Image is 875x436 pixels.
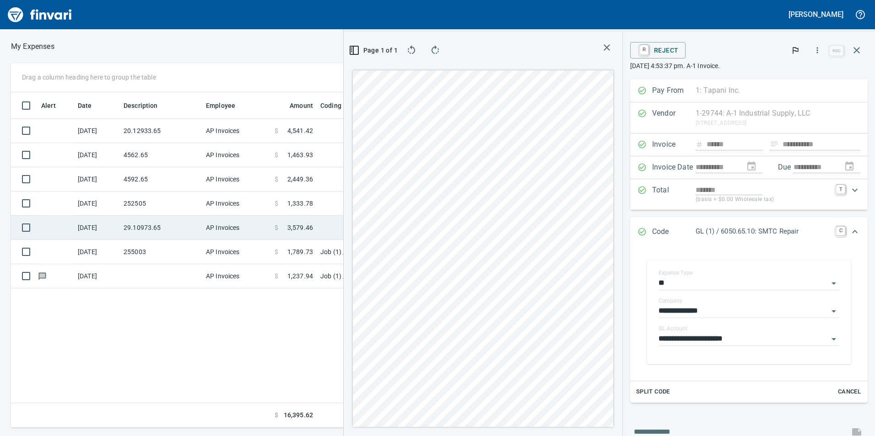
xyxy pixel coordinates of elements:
span: 1,237.94 [287,271,313,281]
p: GL (1) / 6050.65.10: SMTC Repair [696,226,831,237]
td: 252505 [120,191,202,216]
span: $ [275,223,278,232]
a: T [836,185,845,194]
td: AP Invoices [202,216,271,240]
label: Company [659,298,682,303]
button: RReject [630,42,686,58]
td: 255003 [120,240,202,264]
button: Cancel [835,385,864,399]
p: [DATE] 4:53:37 pm. A-1 Invoice. [630,61,868,70]
nav: breadcrumb [11,41,54,52]
p: Drag a column heading here to group the table [22,73,156,82]
span: Has messages [38,273,47,279]
label: GL Account [659,326,687,331]
span: Description [124,100,158,111]
span: $ [275,271,278,281]
span: Alert [41,100,56,111]
span: 1,333.78 [287,199,313,208]
span: Coding [320,100,353,111]
span: Date [78,100,104,111]
td: Job (1) / 255003.: [PERSON_NAME] & [PERSON_NAME] Ph2 [317,240,546,264]
a: esc [830,46,843,56]
span: $ [275,410,278,420]
td: 29.10973.65 [120,216,202,240]
span: Amount [278,100,313,111]
td: [DATE] [74,143,120,167]
span: $ [275,175,278,184]
span: Close invoice [827,39,868,61]
button: Flag [785,40,805,60]
button: Open [827,333,840,346]
td: AP Invoices [202,167,271,191]
button: More [807,40,827,60]
button: [PERSON_NAME] [786,7,846,21]
span: $ [275,150,278,160]
label: Expense Type [659,270,692,276]
td: AP Invoices [202,191,271,216]
button: Split Code [634,385,672,399]
div: Expand [630,247,868,403]
td: Job (1) / 243008.: Majestic Industrial / 40. 09.: Structural Steel Install / 3: Material [317,264,546,288]
span: Page 1 of 1 [355,45,393,56]
span: 3,579.46 [287,223,313,232]
td: AP Invoices [202,264,271,288]
td: [DATE] [74,167,120,191]
td: AP Invoices [202,143,271,167]
span: Amount [290,100,313,111]
span: 1,789.73 [287,247,313,256]
span: $ [275,247,278,256]
td: AP Invoices [202,119,271,143]
p: My Expenses [11,41,54,52]
td: [DATE] [74,264,120,288]
span: Date [78,100,92,111]
span: 4,541.42 [287,126,313,135]
td: AP Invoices [202,240,271,264]
p: Total [652,185,696,204]
img: Finvari [5,4,74,26]
td: [DATE] [74,240,120,264]
div: Expand [630,179,868,210]
div: Expand [630,217,868,247]
td: [DATE] [74,216,120,240]
button: Page 1 of 1 [351,42,397,58]
a: C [836,226,845,235]
td: 20.12933.65 [120,119,202,143]
span: Employee [206,100,247,111]
td: [DATE] [74,119,120,143]
td: [DATE] [74,191,120,216]
span: $ [275,199,278,208]
span: Description [124,100,170,111]
h5: [PERSON_NAME] [789,10,843,19]
span: Cancel [837,387,862,397]
span: Employee [206,100,235,111]
a: R [640,45,648,55]
span: Alert [41,100,68,111]
span: 2,449.36 [287,175,313,184]
span: Coding [320,100,341,111]
span: $ [275,126,278,135]
span: Split Code [636,387,670,397]
button: Open [827,305,840,318]
span: 16,395.62 [284,410,313,420]
td: 4562.65 [120,143,202,167]
button: Open [827,277,840,290]
p: Code [652,226,696,238]
span: 1,463.93 [287,150,313,160]
td: 4592.65 [120,167,202,191]
span: Reject [637,43,678,58]
p: (basis + $0.00 Wholesale tax) [696,195,831,204]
